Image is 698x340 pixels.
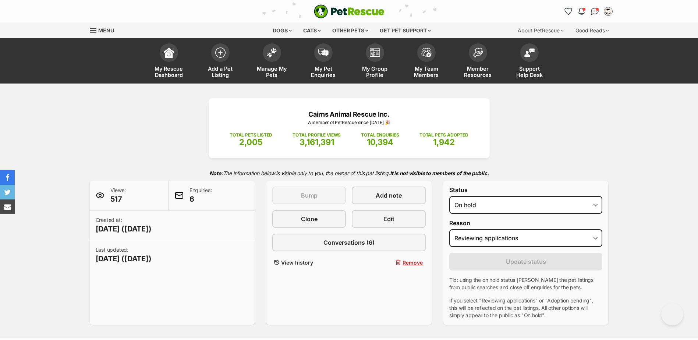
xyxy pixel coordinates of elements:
p: TOTAL PROFILE VIEWS [293,132,341,138]
a: Support Help Desk [504,40,555,84]
button: Remove [352,257,425,268]
span: 3,161,391 [300,137,334,147]
span: Remove [403,259,423,266]
span: My Rescue Dashboard [152,65,185,78]
button: Bump [272,187,346,204]
span: Update status [506,257,546,266]
span: Conversations (6) [323,238,375,247]
span: Menu [98,27,114,33]
a: My Pet Enquiries [298,40,349,84]
a: Manage My Pets [246,40,298,84]
a: My Rescue Dashboard [143,40,195,84]
label: Reason [449,220,603,226]
a: Conversations [589,6,601,17]
strong: Note: [209,170,223,176]
span: Member Resources [461,65,495,78]
button: Notifications [576,6,588,17]
p: TOTAL PETS LISTED [230,132,272,138]
img: add-pet-listing-icon-0afa8454b4691262ce3f59096e99ab1cd57d4a30225e0717b998d2c9b9846f56.svg [215,47,226,58]
div: Good Reads [570,23,614,38]
p: If you select "Reviewing applications" or "Adoption pending", this will be reflected on the pet l... [449,297,603,319]
p: Tip: using the on hold status [PERSON_NAME] the pet listings from public searches and close off e... [449,276,603,291]
p: Views: [110,187,126,204]
a: My Group Profile [349,40,401,84]
a: Add note [352,187,425,204]
img: chat-41dd97257d64d25036548639549fe6c8038ab92f7586957e7f3b1b290dea8141.svg [591,8,599,15]
img: logo-e224e6f780fb5917bec1dbf3a21bbac754714ae5b6737aabdf751b685950b380.svg [314,4,385,18]
a: My Team Members [401,40,452,84]
div: About PetRescue [513,23,569,38]
a: Add a Pet Listing [195,40,246,84]
span: Bump [301,191,318,200]
span: Edit [383,215,394,223]
span: 2,005 [239,137,263,147]
span: My Team Members [410,65,443,78]
a: Menu [90,23,119,36]
button: Update status [449,253,603,270]
p: The information below is visible only to you, the owner of this pet listing. [90,166,609,181]
span: My Group Profile [358,65,391,78]
p: Created at: [96,216,152,234]
img: team-members-icon-5396bd8760b3fe7c0b43da4ab00e1e3bb1a5d9ba89233759b79545d2d3fc5d0d.svg [421,48,432,57]
a: Edit [352,210,425,228]
div: Get pet support [375,23,436,38]
p: TOTAL ENQUIRIES [361,132,399,138]
span: [DATE] ([DATE]) [96,254,152,264]
span: 517 [110,194,126,204]
span: Support Help Desk [513,65,546,78]
button: My account [602,6,614,17]
ul: Account quick links [563,6,614,17]
span: [DATE] ([DATE]) [96,224,152,234]
div: Dogs [267,23,297,38]
a: Conversations (6) [272,234,426,251]
span: Manage My Pets [255,65,288,78]
p: A member of PetRescue since [DATE] 🎉 [220,119,479,126]
span: My Pet Enquiries [307,65,340,78]
span: Add a Pet Listing [204,65,237,78]
p: Last updated: [96,246,152,264]
span: Clone [301,215,318,223]
img: member-resources-icon-8e73f808a243e03378d46382f2149f9095a855e16c252ad45f914b54edf8863c.svg [473,47,483,57]
p: Enquiries: [189,187,212,204]
img: group-profile-icon-3fa3cf56718a62981997c0bc7e787c4b2cf8bcc04b72c1350f741eb67cf2f40e.svg [370,48,380,57]
span: 6 [189,194,212,204]
img: pet-enquiries-icon-7e3ad2cf08bfb03b45e93fb7055b45f3efa6380592205ae92323e6603595dc1f.svg [318,49,329,57]
a: Member Resources [452,40,504,84]
iframe: Help Scout Beacon - Open [661,303,683,325]
a: Clone [272,210,346,228]
span: 10,394 [367,137,393,147]
img: notifications-46538b983faf8c2785f20acdc204bb7945ddae34d4c08c2a6579f10ce5e182be.svg [578,8,584,15]
strong: It is not visible to members of the public. [390,170,489,176]
p: TOTAL PETS ADOPTED [419,132,468,138]
p: Cairns Animal Rescue Inc. [220,109,479,119]
img: Shardin Carter profile pic [605,8,612,15]
div: Other pets [327,23,373,38]
img: dashboard-icon-eb2f2d2d3e046f16d808141f083e7271f6b2e854fb5c12c21221c1fb7104beca.svg [164,47,174,58]
a: View history [272,257,346,268]
span: Add note [376,191,402,200]
div: Cats [298,23,326,38]
img: help-desk-icon-fdf02630f3aa405de69fd3d07c3f3aa587a6932b1a1747fa1d2bba05be0121f9.svg [524,48,535,57]
span: View history [281,259,313,266]
label: Status [449,187,603,193]
img: manage-my-pets-icon-02211641906a0b7f246fdf0571729dbe1e7629f14944591b6c1af311fb30b64b.svg [267,48,277,57]
a: Favourites [563,6,574,17]
span: 1,942 [433,137,455,147]
a: PetRescue [314,4,385,18]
